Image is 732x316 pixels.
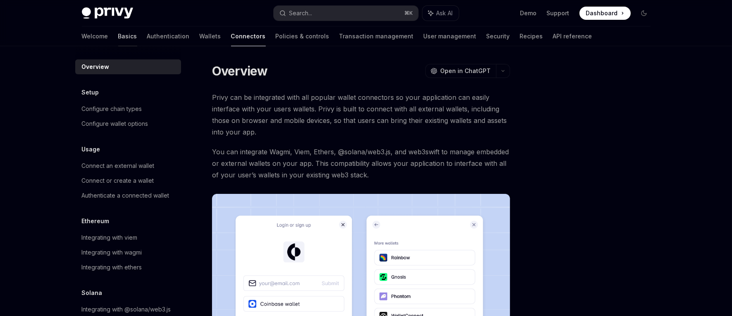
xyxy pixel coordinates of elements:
div: Connect or create a wallet [82,176,154,186]
a: Transaction management [339,26,414,46]
div: Search... [289,8,312,18]
a: Basics [118,26,137,46]
a: Policies & controls [276,26,329,46]
button: Toggle dark mode [637,7,651,20]
div: Integrating with wagmi [82,248,142,257]
h5: Solana [82,288,103,298]
a: Integrating with ethers [75,260,181,275]
a: Connect or create a wallet [75,173,181,188]
h5: Ethereum [82,216,110,226]
a: Overview [75,59,181,74]
a: Integrating with viem [75,230,181,245]
span: Ask AI [436,9,453,17]
button: Open in ChatGPT [425,64,496,78]
img: dark logo [82,7,133,19]
a: Configure chain types [75,101,181,116]
div: Configure chain types [82,104,142,114]
a: Welcome [82,26,108,46]
a: Security [486,26,510,46]
span: You can integrate Wagmi, Viem, Ethers, @solana/web3.js, and web3swift to manage embedded or exter... [212,146,510,181]
h5: Setup [82,87,99,97]
a: Support [547,9,570,17]
a: Integrating with wagmi [75,245,181,260]
a: Authenticate a connected wallet [75,188,181,203]
button: Ask AI [422,6,459,21]
a: Authentication [147,26,190,46]
h1: Overview [212,64,268,78]
a: User management [424,26,477,46]
div: Integrating with ethers [82,262,142,272]
span: ⌘ K [405,10,413,17]
a: Connect an external wallet [75,158,181,173]
div: Authenticate a connected wallet [82,191,169,200]
h5: Usage [82,144,100,154]
a: API reference [553,26,592,46]
a: Wallets [200,26,221,46]
a: Recipes [520,26,543,46]
div: Integrating with viem [82,233,138,243]
div: Configure wallet options [82,119,148,129]
a: Configure wallet options [75,116,181,131]
a: Demo [520,9,537,17]
span: Open in ChatGPT [441,67,491,75]
div: Connect an external wallet [82,161,155,171]
div: Integrating with @solana/web3.js [82,304,171,314]
a: Dashboard [579,7,631,20]
span: Privy can be integrated with all popular wallet connectors so your application can easily interfa... [212,92,510,138]
button: Search...⌘K [274,6,418,21]
a: Connectors [231,26,266,46]
span: Dashboard [586,9,618,17]
div: Overview [82,62,110,72]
